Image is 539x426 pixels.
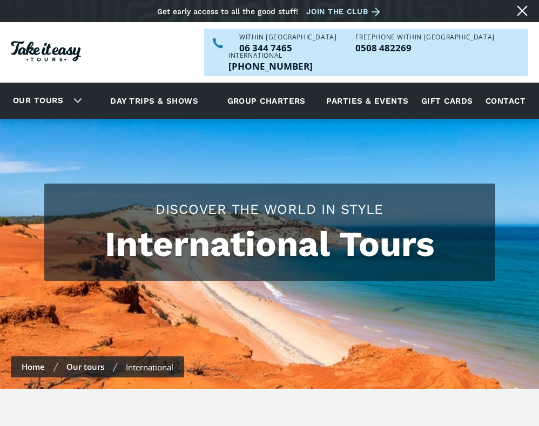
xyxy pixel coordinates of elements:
p: 06 344 7465 [239,43,336,52]
a: Group charters [214,86,319,116]
div: WITHIN [GEOGRAPHIC_DATA] [239,34,336,40]
a: Day trips & shows [97,86,212,116]
img: Take it easy Tours logo [11,41,81,62]
a: Call us freephone within NZ on 0508482269 [355,43,494,52]
a: Close message [514,2,531,19]
a: Contact [480,86,531,116]
p: [PHONE_NUMBER] [228,62,313,71]
a: Gift cards [416,86,479,116]
a: Homepage [11,36,81,70]
a: Call us outside of NZ on +6463447465 [228,62,313,71]
p: 0508 482269 [355,43,494,52]
a: Our tours [66,361,104,372]
div: Get early access to all the good stuff! [157,7,298,16]
nav: breadcrumbs [11,356,184,377]
h1: International Tours [55,224,484,265]
a: Parties & events [321,86,414,116]
a: Call us within NZ on 063447465 [239,43,336,52]
h2: Discover the world in style [55,200,484,219]
div: Freephone WITHIN [GEOGRAPHIC_DATA] [355,34,494,40]
a: Our tours [5,88,71,113]
div: International [126,362,173,373]
a: Join the club [306,5,384,18]
div: International [228,52,313,59]
a: Home [22,361,45,372]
